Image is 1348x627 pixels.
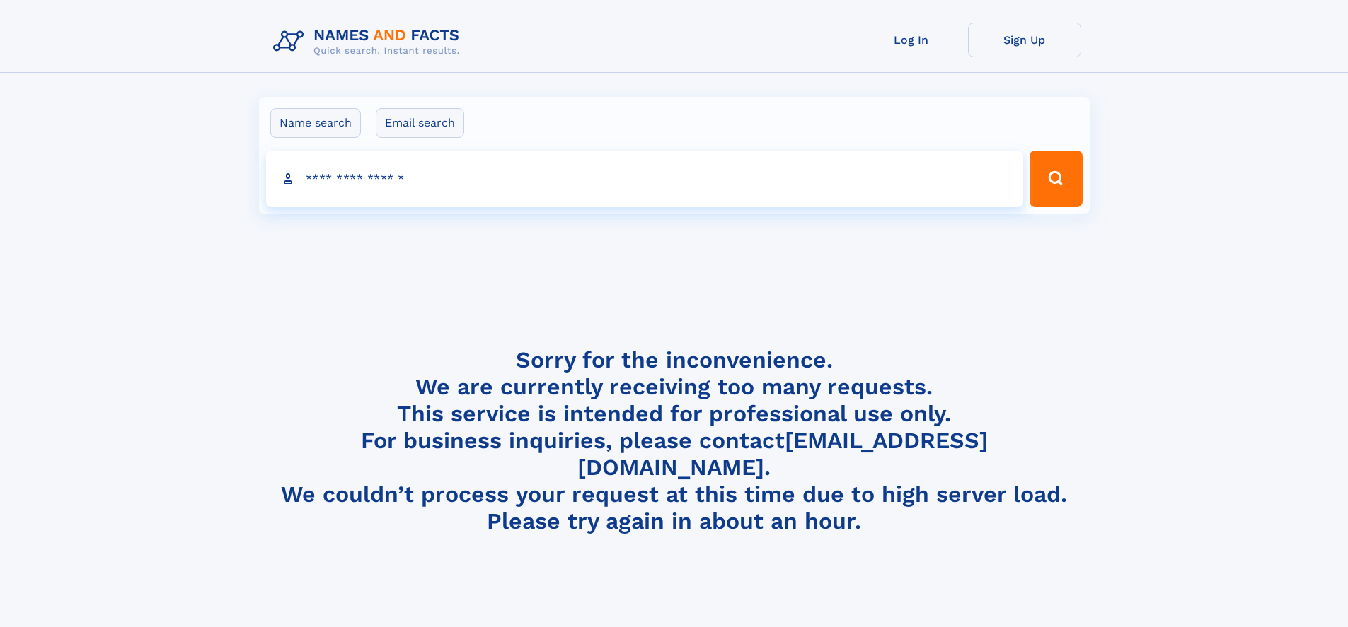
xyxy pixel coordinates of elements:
[267,346,1081,535] h4: Sorry for the inconvenience. We are currently receiving too many requests. This service is intend...
[855,23,968,57] a: Log In
[577,427,988,481] a: [EMAIL_ADDRESS][DOMAIN_NAME]
[968,23,1081,57] a: Sign Up
[270,108,361,138] label: Name search
[266,151,1024,207] input: search input
[1030,151,1082,207] button: Search Button
[376,108,464,138] label: Email search
[267,23,471,61] img: Logo Names and Facts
